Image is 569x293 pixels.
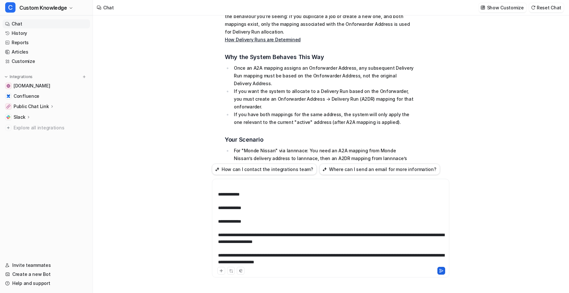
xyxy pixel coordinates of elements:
img: customize [481,5,485,10]
button: Where can I send an email for more information? [319,164,440,175]
a: Invite teammates [3,261,90,270]
img: Confluence [6,94,10,98]
li: If you have both mappings for the same address, the system will only apply the one relevant to th... [232,111,414,126]
div: Chat [103,4,114,11]
p: Public Chat Link [14,103,49,110]
a: Customize [3,57,90,66]
img: reset [531,5,535,10]
img: expand menu [4,75,8,79]
button: How can I contact the integrations team? [212,164,317,175]
span: Confluence [14,93,39,99]
a: Help and support [3,279,90,288]
a: Create a new Bot [3,270,90,279]
p: Show Customize [487,4,524,11]
li: For "Monde Nissan" via Iannnace: You need an A2A mapping from Monde Nissan’s delivery address to ... [232,147,414,170]
a: Articles [3,47,90,56]
li: If you want the system to allocate to a Delivery Run based on the Onforwarder, you must create an... [232,87,414,111]
a: Reports [3,38,90,47]
img: help.cartoncloud.com [6,84,10,88]
a: ConfluenceConfluence [3,92,90,101]
a: Chat [3,19,90,28]
span: Custom Knowledge [19,3,67,12]
button: Show Customize [479,3,526,12]
li: Once an A2A mapping assigns an Onforwarder Address, any subsequent Delivery Run mapping must be b... [232,64,414,87]
h3: Why the System Behaves This Way [225,53,414,62]
a: Explore all integrations [3,123,90,132]
img: Public Chat Link [6,105,10,108]
p: Integrations [10,74,33,79]
img: menu_add.svg [82,75,86,79]
button: Reset Chat [529,3,564,12]
img: explore all integrations [5,125,12,131]
span: C [5,2,15,13]
a: How Delivery Runs are Determined [225,37,301,42]
span: [DOMAIN_NAME] [14,83,50,89]
span: Explore all integrations [14,123,87,133]
button: Integrations [3,74,35,80]
h3: Your Scenario [225,135,414,144]
p: Slack [14,114,25,120]
img: Slack [6,115,10,119]
a: help.cartoncloud.com[DOMAIN_NAME] [3,81,90,90]
a: History [3,29,90,38]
